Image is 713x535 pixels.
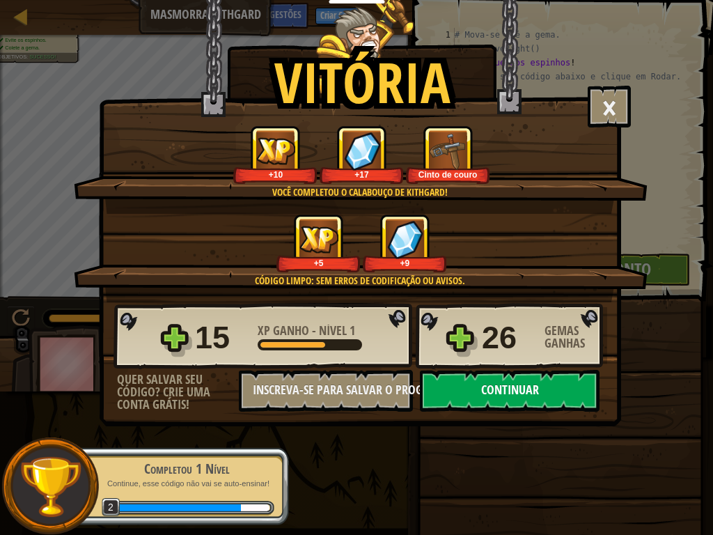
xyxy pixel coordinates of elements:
img: Gemas Ganhas [387,220,423,258]
div: +17 [322,169,401,180]
img: XP Ganho [299,226,338,253]
div: Cinto de couro [409,169,487,180]
img: XP Ganho [256,137,295,164]
div: +10 [236,169,315,180]
div: +5 [279,258,358,268]
img: trophy.png [19,455,82,518]
span: Nível [316,322,350,339]
div: 15 [195,316,249,360]
p: Continue, esse código não vai se auto-ensinar! [99,479,274,489]
span: 1 [350,322,355,339]
div: +9 [366,258,444,268]
div: Gemas Ganhas [544,325,607,350]
span: 2 [102,498,120,517]
div: 26 [482,316,536,360]
div: Completou 1 Nível [99,459,274,479]
div: Código Limpo: sem erros de codificação ou avisos. [140,274,579,288]
div: Quer salvar seu código? Crie uma conta grátis! [117,373,239,411]
button: × [588,86,631,127]
div: Você completou o Calabouço de Kithgard! [140,185,579,199]
h1: Vitória [274,52,450,113]
span: XP Ganho [258,322,312,339]
img: Gemas Ganhas [344,132,380,170]
div: - [258,325,355,337]
button: Inscreva-se para salvar o progresso [239,370,413,412]
img: Novo Item [429,132,467,170]
button: Continuar [420,370,600,412]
